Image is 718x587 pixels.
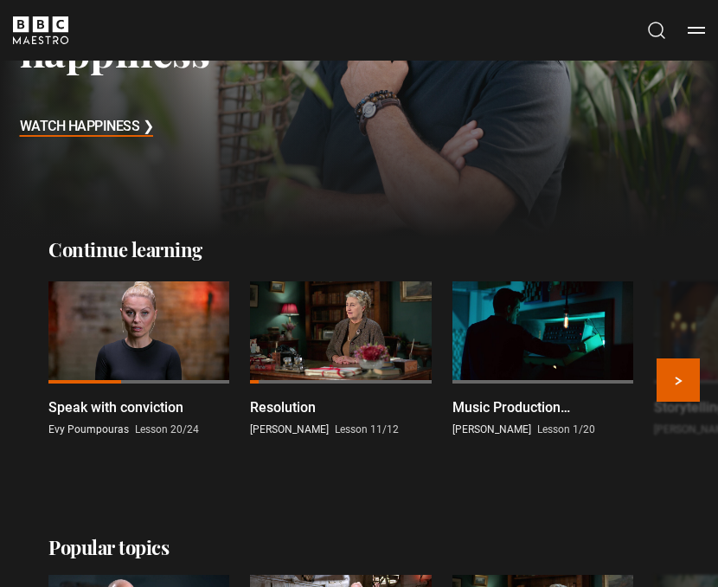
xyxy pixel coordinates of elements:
[537,423,595,435] span: Lesson 1/20
[452,397,633,418] p: Music Production Introduction
[13,16,68,44] svg: BBC Maestro
[452,423,531,435] span: [PERSON_NAME]
[48,281,229,437] a: Speak with conviction Evy Poumpouras Lesson 20/24
[250,397,316,418] p: Resolution
[48,397,183,418] p: Speak with conviction
[452,281,633,437] a: Music Production Introduction [PERSON_NAME] Lesson 1/20
[250,281,431,437] a: Resolution [PERSON_NAME] Lesson 11/12
[250,423,329,435] span: [PERSON_NAME]
[48,238,670,261] h2: Continue learning
[135,423,199,435] span: Lesson 20/24
[335,423,399,435] span: Lesson 11/12
[688,22,705,39] button: Toggle navigation
[20,114,154,140] h3: Watch Happiness ❯
[48,423,129,435] span: Evy Poumpouras
[48,534,169,561] h2: Popular topics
